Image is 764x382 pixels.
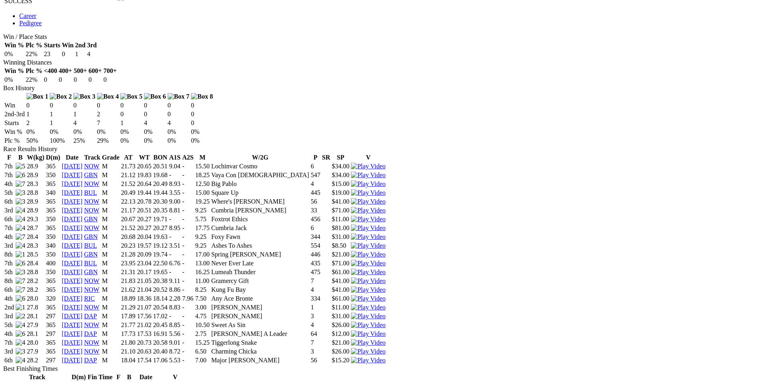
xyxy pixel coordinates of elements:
td: 20.65 [137,162,152,170]
td: 0% [190,128,213,136]
a: [DATE] [62,269,83,275]
img: Box 5 [120,93,142,100]
a: NOW [84,277,99,284]
td: 547 [310,171,321,179]
a: GBN [84,172,98,178]
td: 20.49 [153,180,168,188]
a: View replay [351,277,385,284]
td: Win [4,101,25,109]
a: View replay [351,198,385,205]
td: 0 [120,110,143,118]
img: Play Video [351,207,385,214]
th: Grade [101,154,120,162]
a: [DATE] [62,286,83,293]
a: DAP [84,313,97,319]
th: Starts [43,41,61,49]
th: Plc % [25,41,43,49]
td: Big Pablo [211,180,310,188]
td: 9.25 [195,206,210,214]
td: 350 [46,215,61,223]
td: M [101,215,120,223]
td: 0 [144,110,166,118]
td: Cumbria [PERSON_NAME] [211,206,310,214]
td: 19.44 [153,189,168,197]
img: 1 [16,304,25,311]
a: [DATE] [62,313,83,319]
a: [DATE] [62,277,83,284]
td: 6th [4,215,14,223]
a: View replay [351,189,385,196]
img: 4 [16,321,25,329]
td: M [101,198,120,206]
img: 4 [16,224,25,232]
td: $19.00 [331,189,350,197]
td: $34.00 [331,162,350,170]
td: 0% [144,137,166,145]
td: 4th [4,180,14,188]
a: [DATE] [62,357,83,364]
th: A2S [182,154,194,162]
td: 0 [73,76,87,84]
img: Box 7 [168,93,190,100]
a: [DATE] [62,260,83,267]
a: NOW [84,224,99,231]
td: 1 [120,119,143,127]
th: P [310,154,321,162]
td: 20.49 [121,189,136,197]
td: - [182,206,194,214]
td: 22% [25,50,43,58]
td: 22% [25,76,43,84]
td: - [182,198,194,206]
td: 25% [73,137,96,145]
td: 5th [4,189,14,197]
img: Play Video [351,313,385,320]
img: 5 [16,163,25,170]
td: 0% [4,50,24,58]
a: View replay [351,321,385,328]
a: View replay [351,260,385,267]
th: Track [84,154,101,162]
th: V [351,154,386,162]
img: Box 6 [144,93,166,100]
td: Square Up [211,189,310,197]
img: 4 [16,357,25,364]
a: View replay [351,180,385,187]
td: 0 [190,110,213,118]
img: Play Video [351,224,385,232]
th: M [195,154,210,162]
img: Box 8 [191,93,213,100]
th: SR [322,154,330,162]
img: 6 [16,330,25,338]
td: 18.25 [195,171,210,179]
td: 8.81 [169,206,181,214]
a: [DATE] [62,198,83,205]
img: Play Video [351,216,385,223]
td: 28.8 [26,189,45,197]
td: 0 [144,101,166,109]
img: 6 [16,172,25,179]
a: [DATE] [62,339,83,346]
a: View replay [351,304,385,311]
th: <400 [43,67,57,75]
td: M [101,189,120,197]
td: Vaya Con [DEMOGRAPHIC_DATA] [211,171,310,179]
td: 0 [73,101,96,109]
img: Play Video [351,321,385,329]
th: Win [61,41,74,49]
td: 365 [46,162,61,170]
td: 4 [87,50,97,58]
td: 3rd [4,206,14,214]
td: Lochinvar Cosmo [211,162,310,170]
div: Race Results History [3,146,761,153]
a: NOW [84,348,99,355]
td: 0% [73,128,96,136]
td: 1 [49,110,72,118]
a: [DATE] [62,224,83,231]
th: AT [121,154,136,162]
td: Starts [4,119,25,127]
td: 0 [190,101,213,109]
td: 4 [144,119,166,127]
td: 19.44 [137,189,152,197]
img: Play Video [351,251,385,258]
img: Play Video [351,269,385,276]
